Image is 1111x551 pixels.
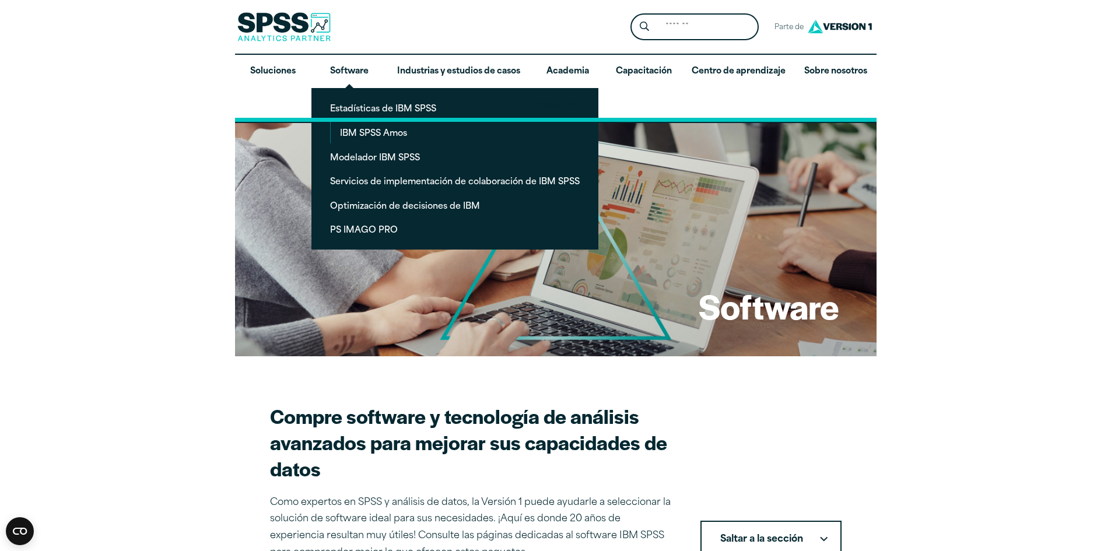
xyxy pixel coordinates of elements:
font: Compre software y tecnología de análisis avanzados para mejorar sus capacidades de datos [270,402,667,482]
font: Servicios de implementación de colaboración de IBM SPSS [330,178,580,187]
a: Industrias y estudios de casos [388,55,530,89]
a: Software [311,55,388,89]
font: Software [330,67,369,76]
font: Optimización de decisiones de IBM [330,202,480,211]
font: Soluciones [250,67,296,76]
a: Sobre nosotros [795,55,877,89]
font: Sobre nosotros [804,67,867,76]
font: Preguntar [534,100,577,109]
ul: Software [311,88,598,250]
svg: Chevron apuntando hacia abajo [820,536,828,542]
a: Preguntar [235,88,877,122]
font: IBM SPSS Amos [340,129,407,138]
a: Capacitación [606,55,682,89]
a: Academia [530,55,606,89]
nav: Versión de escritorio del menú principal del sitio [235,55,877,122]
font: Centro de aprendizaje [692,67,786,76]
font: Industrias y estudios de casos [397,67,520,76]
font: Saltar a la sección [720,535,803,544]
font: Software [699,282,839,329]
font: Academia [546,67,589,76]
form: Formulario de búsqueda del encabezado del sitio [630,13,759,41]
font: PS IMAGO PRO [330,226,398,235]
font: Capacitación [616,67,672,76]
font: Modelador IBM SPSS [330,154,420,163]
a: Centro de aprendizaje [682,55,795,89]
button: Icono de lupa de búsqueda [633,16,655,38]
img: Logotipo de la versión 1 [805,16,875,37]
a: Soluciones [235,55,311,89]
img: Socio de análisis de SPSS [237,12,331,41]
svg: Icono de lupa de búsqueda [640,22,649,31]
font: Parte de [774,24,804,31]
button: Open CMP widget [6,517,34,545]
